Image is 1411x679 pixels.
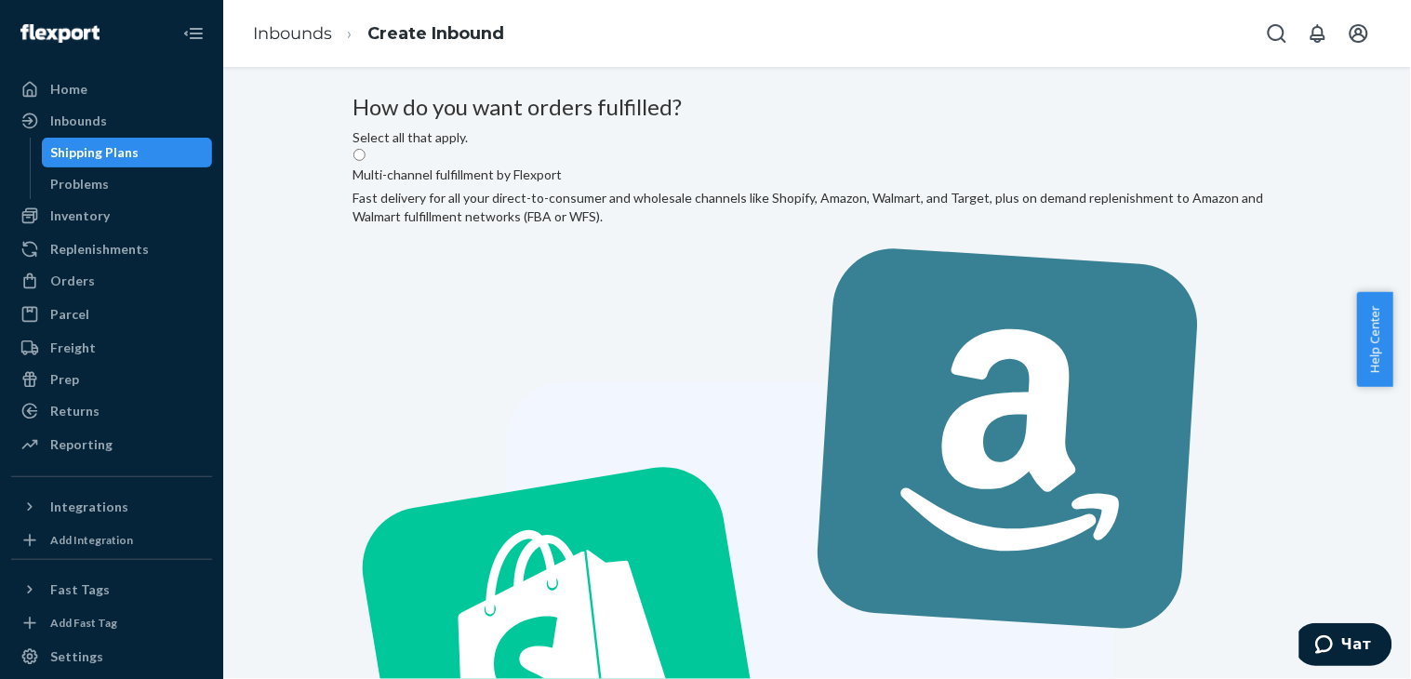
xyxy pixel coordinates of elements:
div: Fast delivery for all your direct-to-consumer and wholesale channels like Shopify, Amazon, Walmar... [353,189,1282,226]
div: Inventory [50,206,110,225]
ol: breadcrumbs [238,7,519,61]
div: Parcel [50,305,89,324]
div: Home [50,80,87,99]
label: Multi-channel fulfillment by Flexport [353,166,563,184]
a: Inbounds [11,106,212,136]
a: Orders [11,266,212,296]
button: Open account menu [1340,15,1378,52]
div: Fast Tags [50,580,110,599]
div: Problems [51,175,110,193]
button: Close Navigation [175,15,212,52]
a: Add Integration [11,529,212,552]
a: Shipping Plans [42,138,213,167]
div: Settings [50,647,103,666]
iframe: Открывает виджет, в котором вы можете побеседовать в чате со своим агентом [1299,623,1392,670]
div: Select all that apply. [353,128,1282,147]
a: Create Inbound [367,23,504,44]
div: Returns [50,402,100,420]
a: Inventory [11,201,212,231]
button: Open Search Box [1258,15,1296,52]
a: Parcel [11,300,212,329]
a: Reporting [11,430,212,459]
div: Reporting [50,435,113,454]
div: Orders [50,272,95,290]
input: Multi-channel fulfillment by FlexportFast delivery for all your direct-to-consumer and wholesale ... [353,149,366,161]
button: Fast Tags [11,575,212,605]
button: Help Center [1357,292,1393,387]
div: Inbounds [50,112,107,130]
a: Prep [11,365,212,394]
a: Returns [11,396,212,426]
a: Settings [11,642,212,672]
a: Problems [42,169,213,199]
div: Prep [50,370,79,389]
div: Shipping Plans [51,143,140,162]
div: Integrations [50,498,128,516]
div: Add Integration [50,532,133,548]
button: Open notifications [1299,15,1337,52]
a: Home [11,74,212,104]
a: Freight [11,333,212,363]
h3: How do you want orders fulfilled? [353,95,1282,119]
div: Freight [50,339,96,357]
a: Add Fast Tag [11,612,212,634]
div: Replenishments [50,240,149,259]
a: Inbounds [253,23,332,44]
img: Flexport logo [20,24,100,43]
button: Integrations [11,492,212,522]
a: Replenishments [11,234,212,264]
div: Add Fast Tag [50,615,117,631]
